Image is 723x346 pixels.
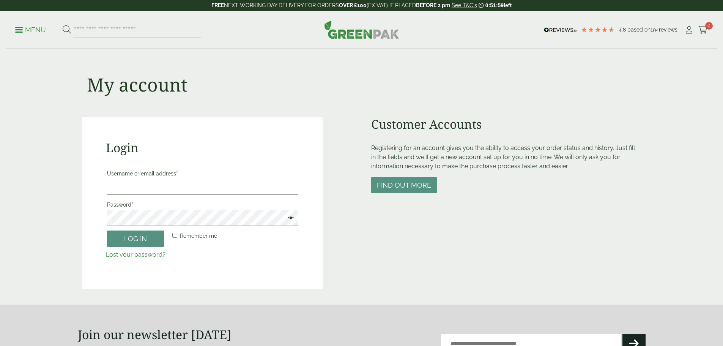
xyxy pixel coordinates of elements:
[78,326,232,343] strong: Join our newsletter [DATE]
[544,27,577,33] img: REVIEWS.io
[698,24,708,36] a: 0
[684,26,694,34] i: My Account
[15,25,46,35] p: Menu
[705,22,713,30] span: 0
[581,26,615,33] div: 4.78 Stars
[659,27,677,33] span: reviews
[452,2,477,8] a: See T&C's
[172,233,177,238] input: Remember me
[106,251,165,258] a: Lost your password?
[504,2,512,8] span: left
[627,27,651,33] span: Based on
[324,21,399,39] img: GreenPak Supplies
[371,182,437,189] a: Find out more
[619,27,627,33] span: 4.8
[107,199,298,210] label: Password
[106,141,299,155] h2: Login
[371,144,641,171] p: Registering for an account gives you the ability to access your order status and history. Just fi...
[180,233,217,239] span: Remember me
[371,177,437,193] button: Find out more
[87,74,187,96] h1: My account
[15,25,46,33] a: Menu
[485,2,504,8] span: 0:51:59
[698,26,708,34] i: Cart
[211,2,224,8] strong: FREE
[107,231,164,247] button: Log in
[371,117,641,131] h2: Customer Accounts
[651,27,659,33] span: 194
[416,2,450,8] strong: BEFORE 2 pm
[339,2,367,8] strong: OVER £100
[107,168,298,179] label: Username or email address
